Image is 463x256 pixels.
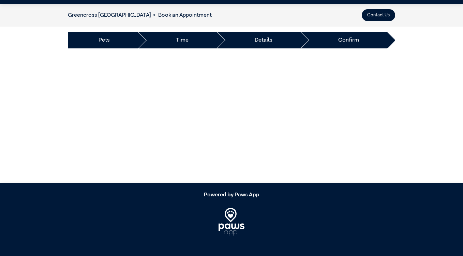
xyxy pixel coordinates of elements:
[68,13,151,18] a: Greencross [GEOGRAPHIC_DATA]
[68,192,395,198] h5: Powered by Paws App
[68,11,212,19] nav: breadcrumb
[151,11,212,19] li: Book an Appointment
[362,9,395,21] button: Contact Us
[176,36,189,44] a: Time
[255,36,272,44] a: Details
[219,208,245,235] img: PawsApp
[99,36,110,44] a: Pets
[338,36,359,44] a: Confirm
